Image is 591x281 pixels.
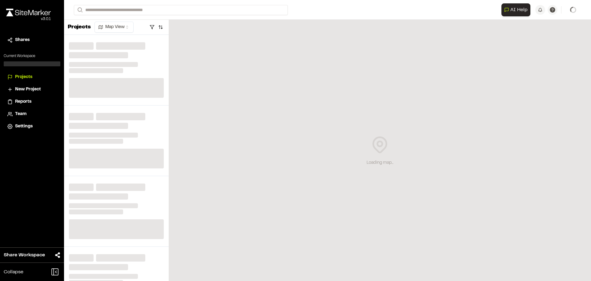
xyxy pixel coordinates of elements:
span: Settings [15,123,33,130]
span: Share Workspace [4,251,45,259]
a: Team [7,111,57,118]
a: Shares [7,37,57,43]
span: Projects [15,74,32,81]
p: Current Workspace [4,53,60,59]
span: Shares [15,37,30,43]
div: Oh geez...please don't... [6,16,51,22]
div: Open AI Assistant [501,3,533,16]
span: New Project [15,86,41,93]
span: AI Help [510,6,528,14]
img: rebrand.png [6,9,51,16]
button: Search [74,5,85,15]
p: Projects [68,23,91,31]
span: Reports [15,98,31,105]
a: Projects [7,74,57,81]
a: New Project [7,86,57,93]
button: Open AI Assistant [501,3,530,16]
a: Settings [7,123,57,130]
span: Team [15,111,26,118]
div: Loading map... [367,159,393,166]
a: Reports [7,98,57,105]
span: Collapse [4,268,23,276]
